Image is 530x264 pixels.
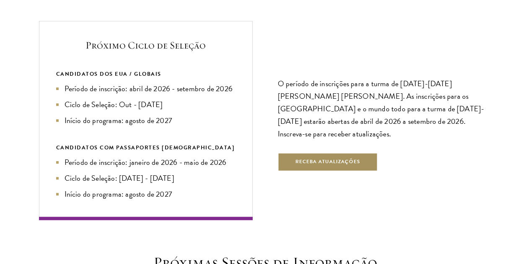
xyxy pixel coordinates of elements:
font: Início do programa: agosto de 2027 [65,115,172,126]
font: Início do programa: agosto de 2027 [65,188,172,200]
font: O período de inscrições para a turma de [DATE]-[DATE] [PERSON_NAME] [PERSON_NAME]. As inscrições ... [278,78,484,139]
font: Receba atualizações [295,158,360,165]
font: Período de inscrição: abril de 2026 - setembro de 2026 [65,83,233,94]
font: Ciclo de Seleção: [DATE] - [DATE] [65,172,174,184]
button: Receba atualizações [278,153,378,172]
font: CANDIDATOS COM PASSAPORTES [DEMOGRAPHIC_DATA] [56,144,235,152]
font: Ciclo de Seleção: Out - [DATE] [65,99,163,110]
font: Próximo Ciclo de Seleção [85,39,206,51]
font: Período de inscrição: janeiro de 2026 - maio de 2026 [65,156,227,168]
font: CANDIDATOS DOS EUA / GLOBAIS [56,70,161,78]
